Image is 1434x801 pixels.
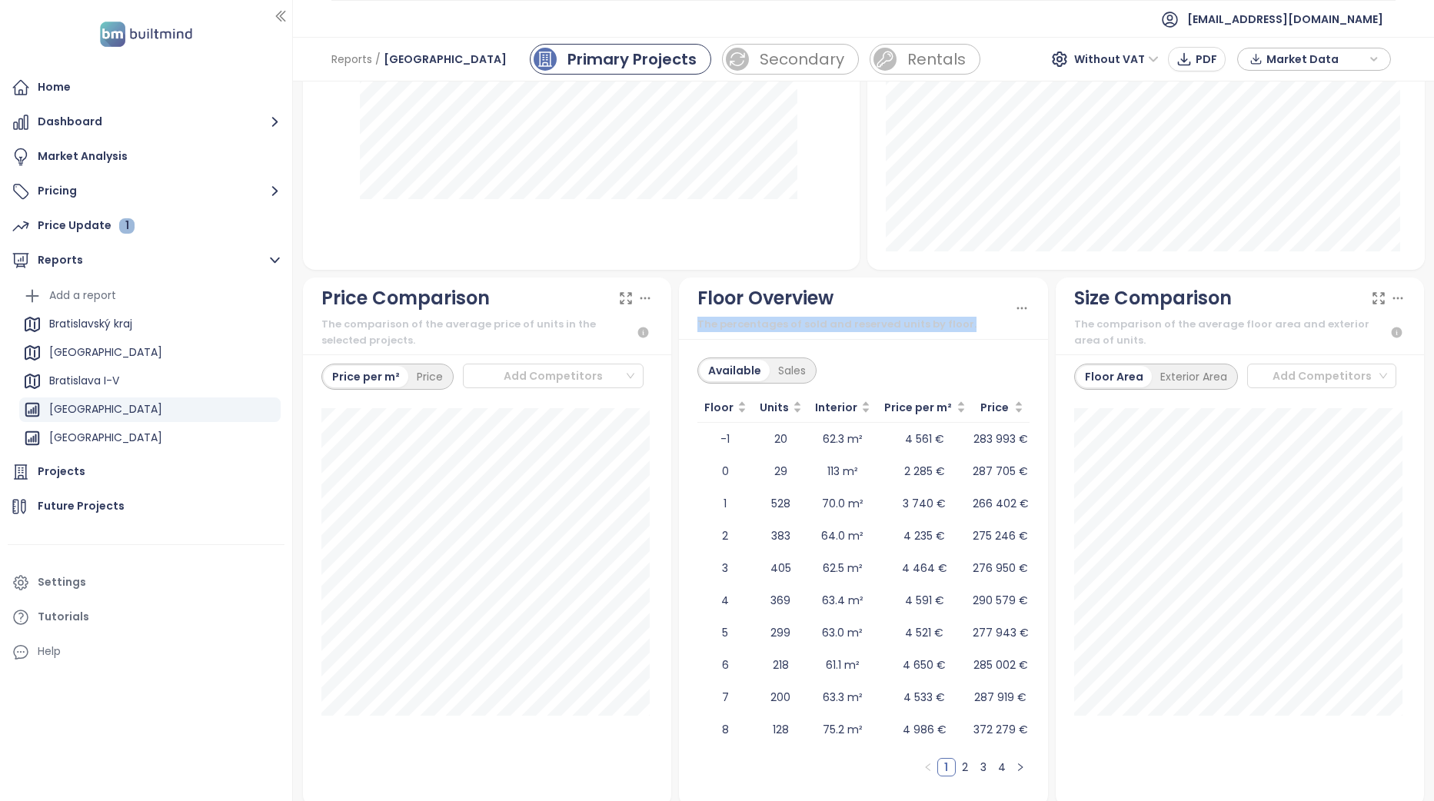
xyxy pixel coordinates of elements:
[993,758,1011,776] li: 4
[753,649,808,681] td: 218
[808,681,877,713] td: 63.3 m²
[808,649,877,681] td: 61.1 m²
[8,491,284,522] a: Future Projects
[753,584,808,617] td: 369
[38,642,61,661] div: Help
[972,423,1030,455] td: 283 993 €
[938,759,955,776] a: 1
[972,393,1030,423] th: Price
[808,520,877,552] td: 64.0 m²
[877,681,971,713] td: 4 533 €
[8,567,284,598] a: Settings
[753,393,808,423] th: Units
[38,462,85,481] div: Projects
[19,312,281,337] div: Bratislavský kraj
[919,758,937,776] button: left
[870,44,980,75] a: rent
[877,487,971,520] td: 3 740 €
[1076,366,1152,387] div: Floor Area
[119,218,135,234] div: 1
[530,44,711,75] a: primary
[1011,758,1030,776] button: right
[770,360,814,381] div: Sales
[49,371,119,391] div: Bratislava I-V
[697,393,753,423] th: Floor
[1246,48,1382,71] div: button
[972,487,1030,520] td: 266 402 €
[331,45,372,73] span: Reports
[883,399,953,416] span: Price per m²
[760,48,844,71] div: Secondary
[19,369,281,394] div: Bratislava I-V
[1074,48,1159,71] span: Without VAT
[919,758,937,776] li: Previous Page
[38,573,86,592] div: Settings
[19,397,281,422] div: [GEOGRAPHIC_DATA]
[808,487,877,520] td: 70.0 m²
[877,520,971,552] td: 4 235 €
[1011,758,1030,776] li: Next Page
[38,216,135,235] div: Price Update
[19,341,281,365] div: [GEOGRAPHIC_DATA]
[697,681,753,713] td: 7
[1168,47,1226,71] button: PDF
[972,520,1030,552] td: 275 246 €
[384,45,507,73] span: [GEOGRAPHIC_DATA]
[808,584,877,617] td: 63.4 m²
[877,552,971,584] td: 4 464 €
[49,400,162,419] div: [GEOGRAPHIC_DATA]
[38,607,89,627] div: Tutorials
[972,713,1030,746] td: 372 279 €
[814,399,858,416] span: Interior
[1074,284,1232,313] div: Size Comparison
[19,426,281,450] div: [GEOGRAPHIC_DATA]
[8,245,284,276] button: Reports
[375,45,381,73] span: /
[972,681,1030,713] td: 287 919 €
[907,48,966,71] div: Rentals
[937,758,956,776] li: 1
[808,617,877,649] td: 63.0 m²
[759,399,790,416] span: Units
[753,455,808,487] td: 29
[877,617,971,649] td: 4 521 €
[1016,763,1025,772] span: right
[49,286,116,305] div: Add a report
[972,584,1030,617] td: 290 579 €
[1266,48,1366,71] span: Market Data
[975,759,992,776] a: 3
[697,317,1014,332] div: The percentages of sold and reserved units by floor.
[49,314,132,334] div: Bratislavský kraj
[753,520,808,552] td: 383
[49,428,162,447] div: [GEOGRAPHIC_DATA]
[8,602,284,633] a: Tutorials
[697,649,753,681] td: 6
[877,713,971,746] td: 4 986 €
[567,48,697,71] div: Primary Projects
[38,147,128,166] div: Market Analysis
[8,141,284,172] a: Market Analysis
[877,423,971,455] td: 4 561 €
[1074,317,1406,348] div: The comparison of the average floor area and exterior area of units.
[957,759,973,776] a: 2
[8,107,284,138] button: Dashboard
[95,18,197,50] img: logo
[697,455,753,487] td: 0
[697,284,833,313] div: Floor Overview
[972,617,1030,649] td: 277 943 €
[38,78,71,97] div: Home
[697,713,753,746] td: 8
[808,393,877,423] th: Interior
[877,584,971,617] td: 4 591 €
[753,552,808,584] td: 405
[704,399,734,416] span: Floor
[697,584,753,617] td: 4
[324,366,408,387] div: Price per m²
[8,211,284,241] a: Price Update 1
[877,455,971,487] td: 2 285 €
[972,455,1030,487] td: 287 705 €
